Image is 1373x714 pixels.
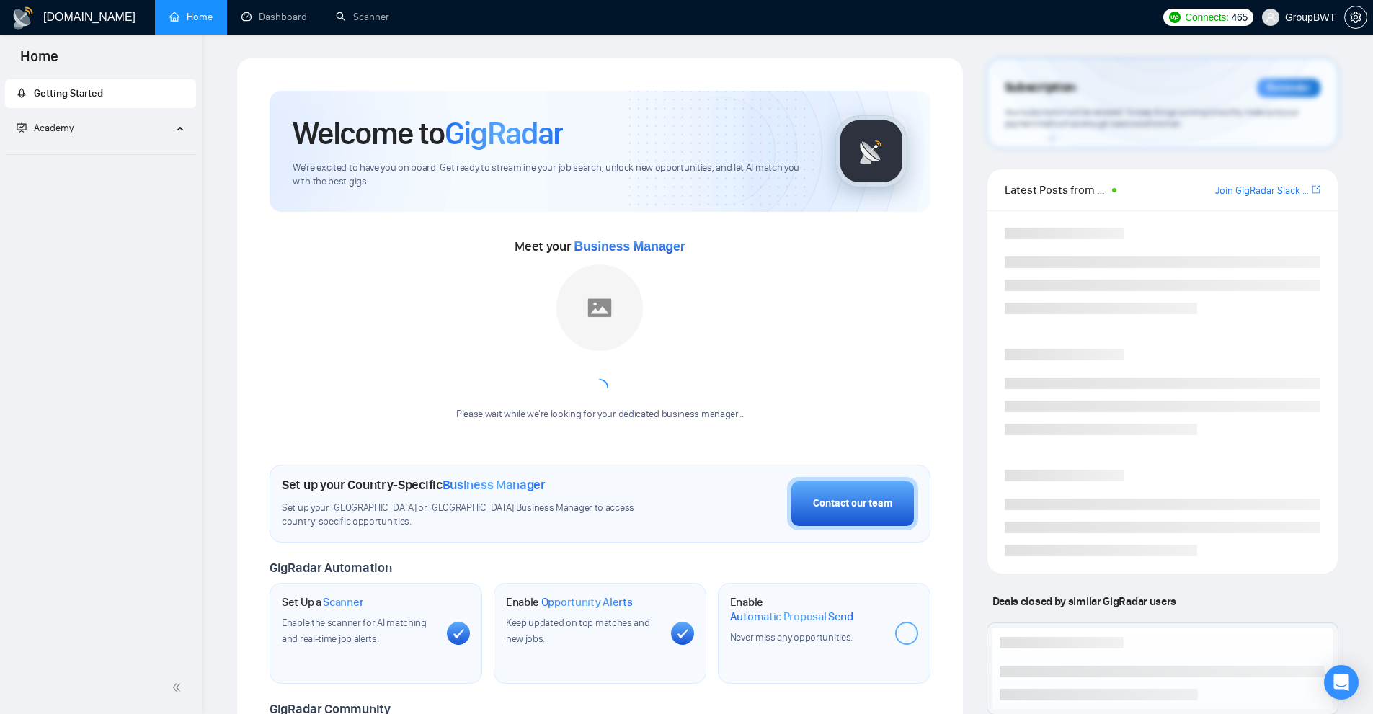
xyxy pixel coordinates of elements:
[169,11,213,23] a: homeHome
[1185,9,1228,25] span: Connects:
[1005,107,1299,130] span: Your subscription will be renewed. To keep things running smoothly, make sure your payment method...
[506,595,633,610] h1: Enable
[34,87,103,99] span: Getting Started
[730,610,853,624] span: Automatic Proposal Send
[730,631,853,643] span: Never miss any opportunities.
[1345,12,1367,23] span: setting
[1005,76,1076,100] span: Subscription
[445,114,563,153] span: GigRadar
[241,11,307,23] a: dashboardDashboard
[5,79,196,108] li: Getting Started
[293,161,812,189] span: We're excited to have you on board. Get ready to streamline your job search, unlock new opportuni...
[9,46,70,76] span: Home
[270,560,391,576] span: GigRadar Automation
[1344,6,1367,29] button: setting
[172,680,186,695] span: double-left
[835,115,907,187] img: gigradar-logo.png
[1232,9,1248,25] span: 465
[17,88,27,98] span: rocket
[336,11,389,23] a: searchScanner
[34,122,74,134] span: Academy
[1312,183,1320,197] a: export
[588,376,612,400] span: loading
[282,477,546,493] h1: Set up your Country-Specific
[282,617,427,645] span: Enable the scanner for AI matching and real-time job alerts.
[1312,184,1320,195] span: export
[730,595,884,623] h1: Enable
[787,477,918,530] button: Contact our team
[17,122,27,133] span: fund-projection-screen
[17,122,74,134] span: Academy
[987,589,1182,614] span: Deals closed by similar GigRadar users
[12,6,35,30] img: logo
[541,595,633,610] span: Opportunity Alerts
[282,595,363,610] h1: Set Up a
[1215,183,1309,199] a: Join GigRadar Slack Community
[5,148,196,158] li: Academy Homepage
[448,408,752,421] div: Please wait while we're looking for your dedicated business manager...
[282,501,664,529] span: Set up your [GEOGRAPHIC_DATA] or [GEOGRAPHIC_DATA] Business Manager to access country-specific op...
[1266,12,1276,22] span: user
[1169,12,1181,23] img: upwork-logo.png
[1344,12,1367,23] a: setting
[813,496,892,512] div: Contact our team
[506,617,650,645] span: Keep updated on top matches and new jobs.
[1324,665,1359,700] div: Open Intercom Messenger
[515,238,685,254] span: Meet your
[574,239,685,254] span: Business Manager
[293,114,563,153] h1: Welcome to
[556,264,643,351] img: placeholder.png
[443,477,546,493] span: Business Manager
[1257,79,1320,97] div: Reminder
[1005,181,1108,199] span: Latest Posts from the GigRadar Community
[323,595,363,610] span: Scanner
